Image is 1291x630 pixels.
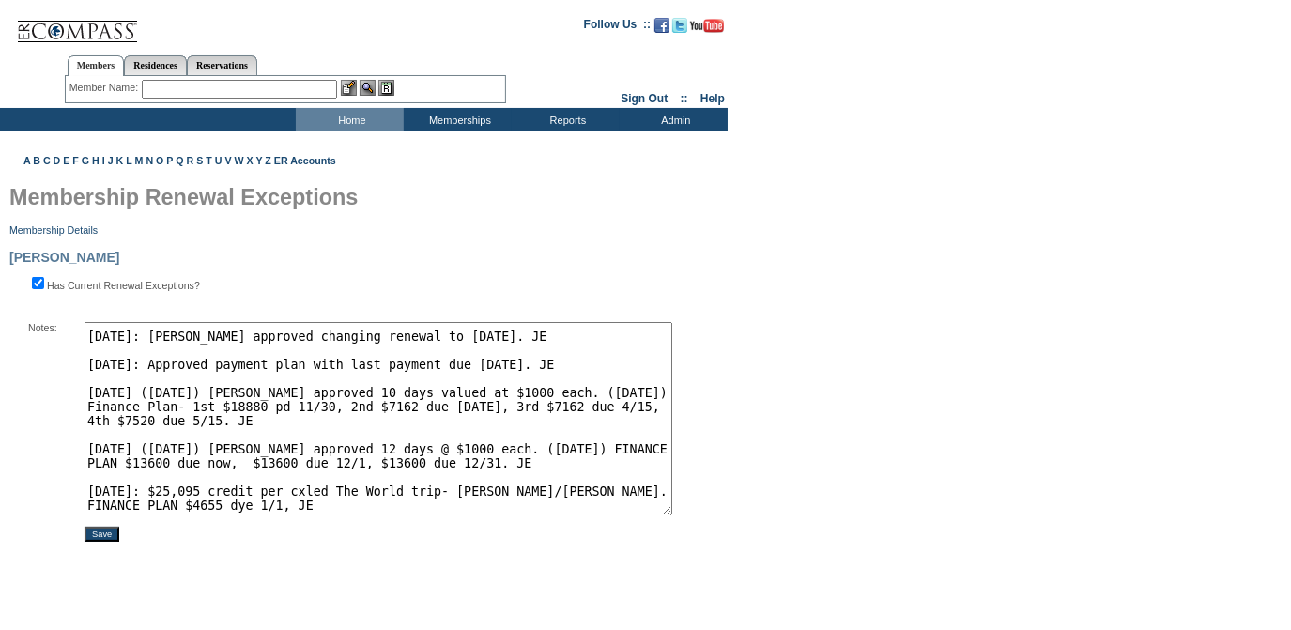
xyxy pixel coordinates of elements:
img: View [360,80,376,96]
a: Subscribe to our YouTube Channel [690,23,724,35]
a: Membership Details [9,224,98,236]
a: X [247,155,254,166]
a: U [215,155,223,166]
a: S [196,155,203,166]
img: b_edit.gif [341,80,357,96]
a: R [187,155,194,166]
a: T [206,155,212,166]
img: Become our fan on Facebook [654,18,669,33]
input: Save [85,527,119,542]
label: Has Current Renewal Exceptions? [47,280,200,291]
span: Notes: [28,322,57,333]
a: M [135,155,144,166]
a: K [116,155,124,166]
a: A [23,155,30,166]
a: J [108,155,114,166]
a: I [102,155,105,166]
a: D [54,155,61,166]
a: Y [255,155,262,166]
a: W [235,155,244,166]
a: Members [68,55,125,76]
td: Follow Us :: [584,16,651,38]
a: Z [265,155,271,166]
a: P [166,155,173,166]
a: ER Accounts [274,155,336,166]
a: N [146,155,153,166]
a: V [224,155,231,166]
a: E [63,155,69,166]
td: Admin [620,108,728,131]
h1: Membership Renewal Exceptions [9,180,728,220]
a: Help [700,92,725,105]
a: O [156,155,163,166]
img: Reservations [378,80,394,96]
img: Subscribe to our YouTube Channel [690,19,724,33]
a: Q [176,155,183,166]
img: Compass Home [16,5,138,43]
textarea: Welcome Back [DATE]: Can use 50% of active plan days from Welcome Back Bucket --- Bucket starts w... [85,322,672,515]
a: G [82,155,89,166]
img: Follow us on Twitter [672,18,687,33]
a: Become our fan on Facebook [654,23,669,35]
a: Sign Out [621,92,668,105]
td: Memberships [404,108,512,131]
div: Member Name: [69,80,142,96]
a: B [33,155,40,166]
span: :: [681,92,688,105]
a: Follow us on Twitter [672,23,687,35]
a: L [126,155,131,166]
a: C [43,155,51,166]
a: F [72,155,79,166]
a: H [92,155,100,166]
td: Reports [512,108,620,131]
a: Reservations [187,55,257,75]
td: Home [296,108,404,131]
a: Residences [124,55,187,75]
span: [PERSON_NAME] [9,250,119,265]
